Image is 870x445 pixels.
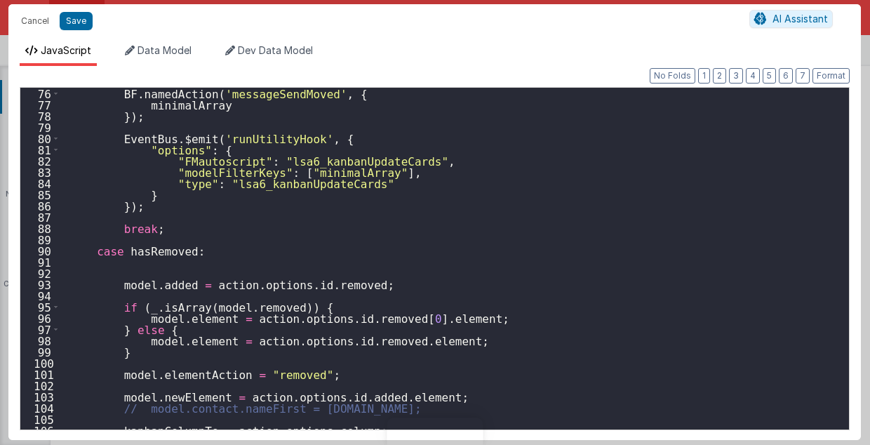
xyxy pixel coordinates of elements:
div: 89 [20,234,60,245]
div: 85 [20,189,60,200]
div: 101 [20,368,60,380]
div: 95 [20,301,60,312]
div: 98 [20,335,60,346]
div: 79 [20,121,60,133]
button: Cancel [14,11,56,31]
div: 80 [20,133,60,144]
div: 106 [20,425,60,436]
div: 104 [20,402,60,413]
span: Data Model [138,44,192,56]
button: 4 [746,68,760,84]
button: 2 [713,68,726,84]
button: AI Assistant [749,10,833,28]
span: Dev Data Model [238,44,313,56]
div: 90 [20,245,60,256]
div: 94 [20,290,60,301]
button: No Folds [650,68,695,84]
div: 93 [20,279,60,290]
div: 84 [20,178,60,189]
div: 91 [20,256,60,267]
button: 6 [779,68,793,84]
button: Format [812,68,850,84]
div: 77 [20,99,60,110]
div: 102 [20,380,60,391]
div: 78 [20,110,60,121]
div: 100 [20,357,60,368]
button: 5 [763,68,776,84]
div: 88 [20,222,60,234]
button: 3 [729,68,743,84]
div: 97 [20,324,60,335]
div: 82 [20,155,60,166]
span: JavaScript [41,44,91,56]
div: 87 [20,211,60,222]
div: 103 [20,391,60,402]
button: 1 [698,68,710,84]
div: 76 [20,88,60,99]
span: AI Assistant [772,13,828,25]
button: 7 [796,68,810,84]
div: 86 [20,200,60,211]
div: 92 [20,267,60,279]
div: 96 [20,312,60,324]
button: Save [60,12,93,30]
div: 105 [20,413,60,425]
div: 83 [20,166,60,178]
div: 81 [20,144,60,155]
div: 99 [20,346,60,357]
